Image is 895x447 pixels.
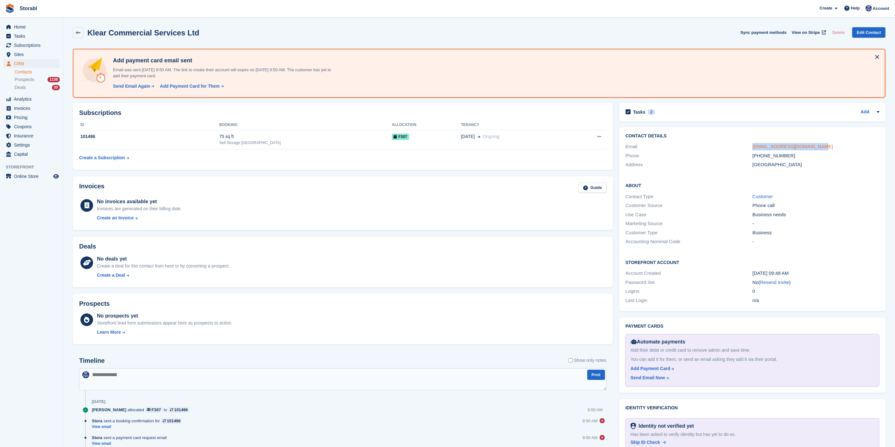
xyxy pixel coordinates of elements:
a: Add [861,109,869,116]
div: - [753,238,879,245]
div: [PHONE_NUMBER] [753,152,879,160]
div: Account Created [626,270,753,277]
h2: Deals [79,243,96,250]
button: Post [587,370,605,380]
a: View email [92,441,170,446]
div: Send Email Now [631,375,665,381]
a: menu [3,50,60,59]
h2: Identity verification [626,406,879,411]
h2: Subscriptions [79,109,607,116]
div: Email [626,143,753,150]
span: Coupons [14,122,52,131]
div: Add Payment Card for Them [160,83,220,90]
label: Show only notes [569,357,607,364]
a: 101496 [168,407,189,413]
span: Stora [92,435,102,441]
span: Insurance [14,131,52,140]
div: Create a deal for this contact from here or by converting a prospect. [97,263,230,269]
input: Show only notes [569,357,573,364]
a: Contacts [15,69,60,75]
div: Storefront lead form submissions appear here as prospects to action. [97,320,232,326]
a: 101496 [161,418,182,424]
h2: Invoices [79,183,104,193]
span: Account [873,5,889,12]
span: F307 [392,134,409,140]
div: [GEOGRAPHIC_DATA] [753,161,879,168]
div: Customer Type [626,229,753,236]
a: Prospects 1136 [15,76,60,83]
img: Identity Verification Ready [631,423,636,430]
div: [DATE] 09:48 AM [753,270,879,277]
div: n/a [753,297,879,304]
a: menu [3,150,60,159]
div: 2 [648,109,655,115]
h2: Contact Details [626,134,879,139]
div: Add their debit or credit card to remove admin and save time. [631,347,874,354]
div: 1136 [47,77,60,82]
span: Subscriptions [14,41,52,50]
a: menu [3,131,60,140]
a: menu [3,122,60,131]
h2: Payment cards [626,324,879,329]
span: Deals [15,85,26,91]
span: Analytics [14,95,52,104]
div: Add Payment Card [631,365,670,372]
div: [DATE] [92,399,105,404]
div: 9:50 AM [583,435,598,441]
div: You can add it for them, or send an email asking they add it via their portal. [631,356,874,363]
div: Password Set [626,279,753,286]
div: Business needs [753,211,879,218]
span: Tasks [14,32,52,41]
div: Customer Source [626,202,753,209]
h2: Timeline [79,357,105,364]
span: Storefront [6,164,63,170]
div: Learn More [97,329,121,336]
div: Logins [626,288,753,295]
img: Tegan Ewart [82,371,89,378]
a: Edit Contact [852,27,886,38]
span: Capital [14,150,52,159]
p: Email was sent [DATE] 9:50 AM. The link to create their account will expire on [DATE] 9:50 AM. Th... [110,67,332,79]
span: Stora [92,418,102,424]
span: Online Store [14,172,52,181]
div: Address [626,161,753,168]
span: CRM [14,59,52,68]
th: Allocation [392,120,461,130]
a: Deals 30 [15,84,60,91]
a: Create a Deal [97,272,230,279]
div: Create a Deal [97,272,125,279]
div: Automate payments [631,338,874,346]
div: Contact Type [626,193,753,200]
div: No invoices available yet [97,198,182,205]
span: Sites [14,50,52,59]
a: Storabl [17,3,40,14]
div: Create an Invoice [97,215,134,221]
span: Settings [14,141,52,149]
a: View on Stripe [789,27,828,38]
div: Last Login [626,297,753,304]
a: menu [3,41,60,50]
div: sent a booking confirmation for [92,418,185,424]
h2: Storefront Account [626,259,879,265]
div: allocated to [92,407,192,413]
div: No [753,279,879,286]
div: Create a Subscription [79,154,125,161]
div: Has been asked to verify identity but has yet to do so. [631,431,874,438]
h2: About [626,182,879,188]
img: stora-icon-8386f47178a22dfd0bd8f6a31ec36ba5ce8667c1dd55bd0f319d3a0aa187defe.svg [5,4,15,13]
a: F307 [145,407,162,413]
div: 0 [753,288,879,295]
div: 9:50 AM [588,407,603,413]
button: Sync payment methods [741,27,787,38]
a: Resend Invite [760,280,789,285]
a: menu [3,22,60,31]
span: Invoices [14,104,52,113]
h2: Klear Commercial Services Ltd [87,28,199,37]
div: 75 sq ft [219,133,392,140]
h4: Add payment card email sent [110,57,332,64]
div: Invoices are generated on their billing date. [97,205,182,212]
th: Booking [219,120,392,130]
span: Prospects [15,77,34,83]
span: Help [851,5,860,11]
a: Guide [579,183,607,193]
